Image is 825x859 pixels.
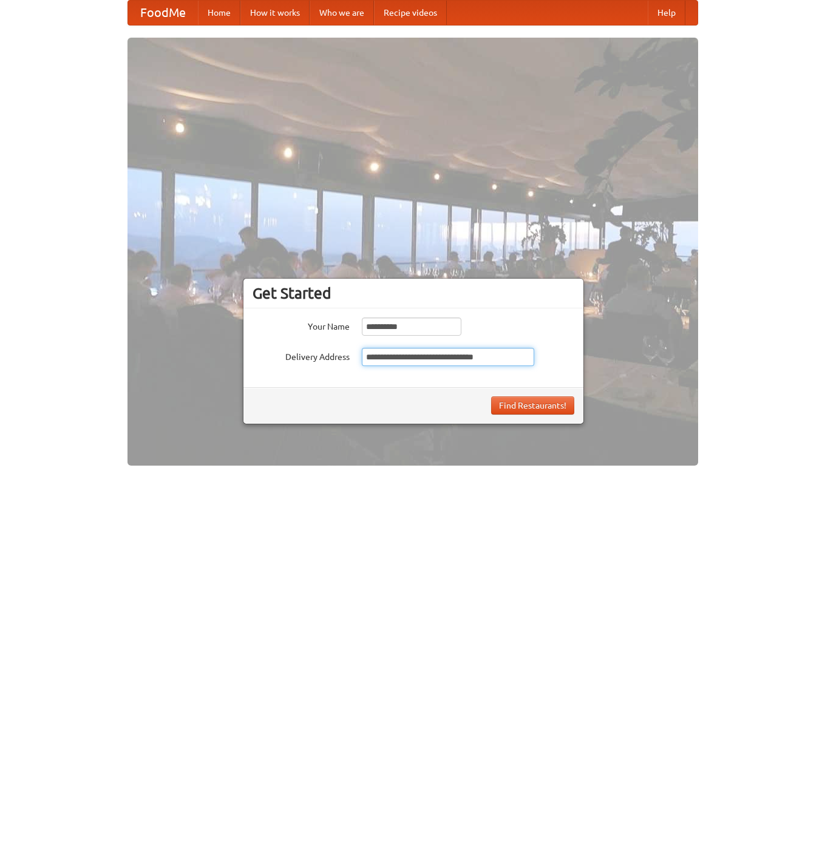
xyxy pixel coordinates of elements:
h3: Get Started [253,284,574,302]
label: Your Name [253,317,350,333]
button: Find Restaurants! [491,396,574,415]
a: Help [648,1,685,25]
a: How it works [240,1,310,25]
a: Recipe videos [374,1,447,25]
label: Delivery Address [253,348,350,363]
a: Home [198,1,240,25]
a: Who we are [310,1,374,25]
a: FoodMe [128,1,198,25]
